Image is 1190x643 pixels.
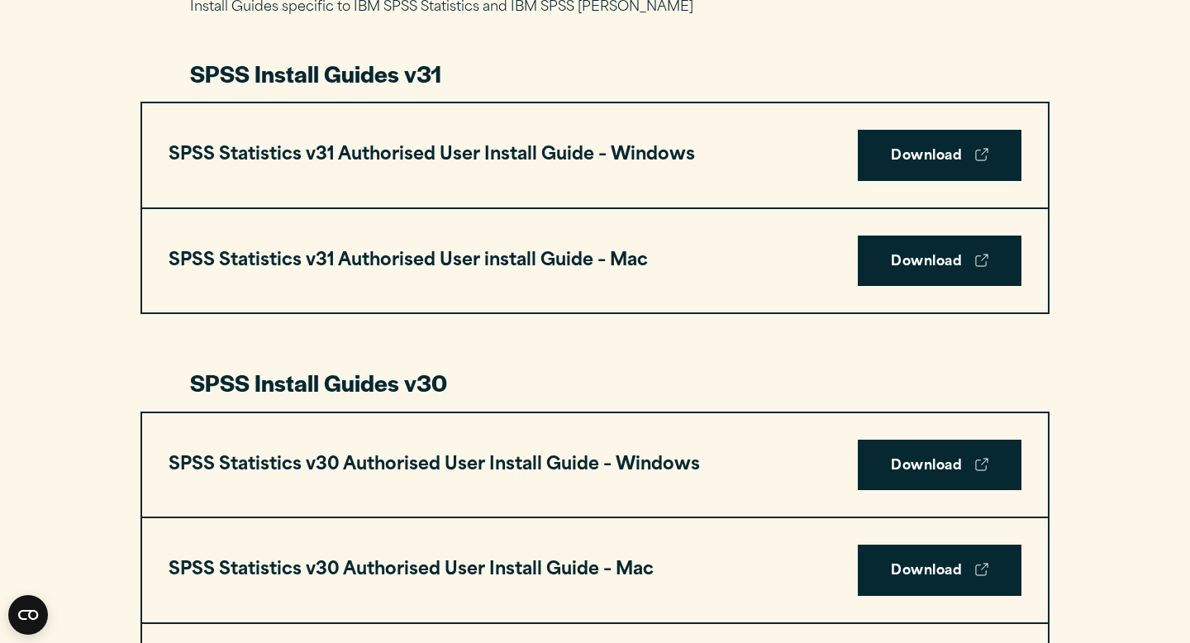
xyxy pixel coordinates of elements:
[8,595,48,635] button: Open CMP widget
[190,58,1000,89] h3: SPSS Install Guides v31
[858,545,1021,596] a: Download
[190,367,1000,398] h3: SPSS Install Guides v30
[858,130,1021,181] a: Download
[858,236,1021,287] a: Download
[169,450,700,481] h3: SPSS Statistics v30 Authorised User Install Guide – Windows
[169,555,654,586] h3: SPSS Statistics v30 Authorised User Install Guide – Mac
[858,440,1021,491] a: Download
[169,140,695,171] h3: SPSS Statistics v31 Authorised User Install Guide – Windows
[169,245,648,277] h3: SPSS Statistics v31 Authorised User install Guide – Mac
